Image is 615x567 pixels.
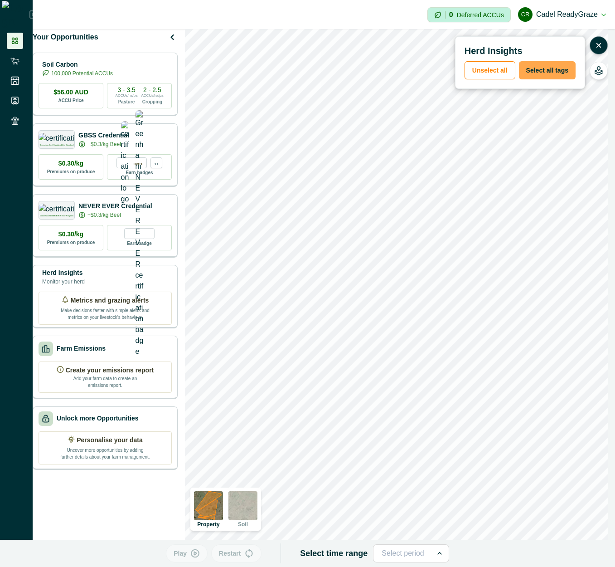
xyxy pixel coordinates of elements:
p: Greenham Beef Sustainability Standard [39,144,73,146]
img: property preview [194,491,223,520]
button: Play [166,544,208,562]
p: NEVER EVER Credential [78,201,152,211]
p: Create your emissions report [66,366,154,375]
p: Make decisions faster with simple alerts and metrics on your livestock’s behaviour. [60,305,150,321]
p: Herd Insights [465,44,576,58]
img: soil preview [228,491,257,520]
p: 0 [449,11,453,19]
p: +$0.3/kg Beef [87,211,121,219]
p: Your Opportunities [33,32,98,43]
p: Monitor your herd [42,278,85,286]
p: Premiums on produce [47,239,95,246]
p: ACCU Price [58,97,83,104]
p: 2 - 2.5 [143,87,161,93]
p: Uncover more opportunities by adding further details about your farm management. [60,445,150,460]
p: +$0.3/kg Beef [87,140,121,148]
p: GBSS Credential [78,131,129,140]
p: Pasture [118,98,135,105]
canvas: Map [185,29,608,567]
p: Tier 1 [133,160,142,166]
img: certification logo [39,204,75,213]
p: 3 - 3.5 [117,87,136,93]
img: certification logo [39,133,75,142]
img: certification logo [121,121,129,205]
p: Greenham NEVER EVER Beef Program [40,215,73,217]
p: Unlock more Opportunities [57,414,138,423]
button: Unselect all [465,61,515,79]
p: Select time range [300,547,368,560]
p: Property [197,522,219,527]
p: Cropping [142,98,162,105]
p: Restart [219,549,241,558]
button: Cadel ReadyGrazeCadel ReadyGraze [518,4,606,25]
p: 100,000 Potential ACCUs [51,69,113,78]
button: Restart [211,544,261,562]
p: Farm Emissions [57,344,106,353]
p: $0.30/kg [58,159,83,168]
p: Soil Carbon [42,60,113,69]
p: Add your farm data to create an emissions report. [71,375,139,389]
p: 1+ [154,160,158,166]
p: $56.00 AUD [53,88,88,97]
div: more credentials avaialble [150,157,162,168]
p: Premiums on produce [47,168,95,175]
img: Logo [2,1,29,28]
img: Greenham NEVER EVER certification badge [136,110,144,357]
p: Herd Insights [42,268,85,278]
p: Personalise your data [77,435,143,445]
p: $0.30/kg [58,230,83,239]
p: Earn badge [127,239,151,247]
p: ACCUs/ha/pa [141,93,164,98]
p: Play [174,549,187,558]
p: Soil [238,522,248,527]
p: Deferred ACCUs [457,11,504,18]
p: Earn badges [126,168,153,176]
p: Metrics and grazing alerts [71,296,149,305]
button: Select all tags [519,61,576,79]
p: ACCUs/ha/pa [116,93,138,98]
